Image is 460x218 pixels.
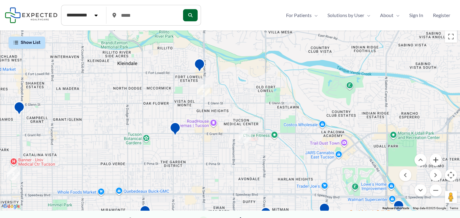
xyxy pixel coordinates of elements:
[414,184,427,196] button: Move down
[9,37,45,49] button: Show List
[21,40,40,45] span: Show List
[327,11,364,20] span: Solutions by User
[323,11,375,20] a: Solutions by UserMenu Toggle
[167,120,183,140] div: Pacific Mobile diagnostics
[409,11,423,20] span: Sign In
[5,165,22,183] div: 2
[391,198,406,218] div: Rapid Ray, LLC
[2,202,22,210] img: Google
[281,11,323,20] a: For PatientsMenu Toggle
[430,169,442,181] button: Move right
[404,11,428,20] a: Sign In
[450,206,458,210] a: Terms (opens in new tab)
[195,82,212,100] div: 2
[11,99,27,119] div: Brown Store
[13,40,18,45] img: List
[380,11,393,20] span: About
[445,191,457,203] button: Drag Pegman onto the map to open Street View
[428,11,455,20] a: Register
[393,11,399,20] span: Menu Toggle
[2,202,22,210] a: Open this area in Google Maps (opens a new window)
[430,184,442,196] button: Zoom out
[364,11,370,20] span: Menu Toggle
[5,7,57,23] img: Expected Healthcare Logo - side, dark font, small
[430,154,442,166] button: Zoom in
[445,30,457,43] button: Toggle fullscreen view
[433,11,450,20] span: Register
[399,169,411,181] button: Move left
[192,56,207,76] div: Radiology Ltd. Camp Lowell Imaging Center
[445,169,457,181] button: Map camera controls
[236,128,254,146] div: 2
[312,11,318,20] span: Menu Toggle
[375,11,404,20] a: AboutMenu Toggle
[382,206,409,210] button: Keyboard shortcuts
[286,11,312,20] span: For Patients
[413,206,446,210] span: Map data ©2025 Google
[414,154,427,166] button: Move up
